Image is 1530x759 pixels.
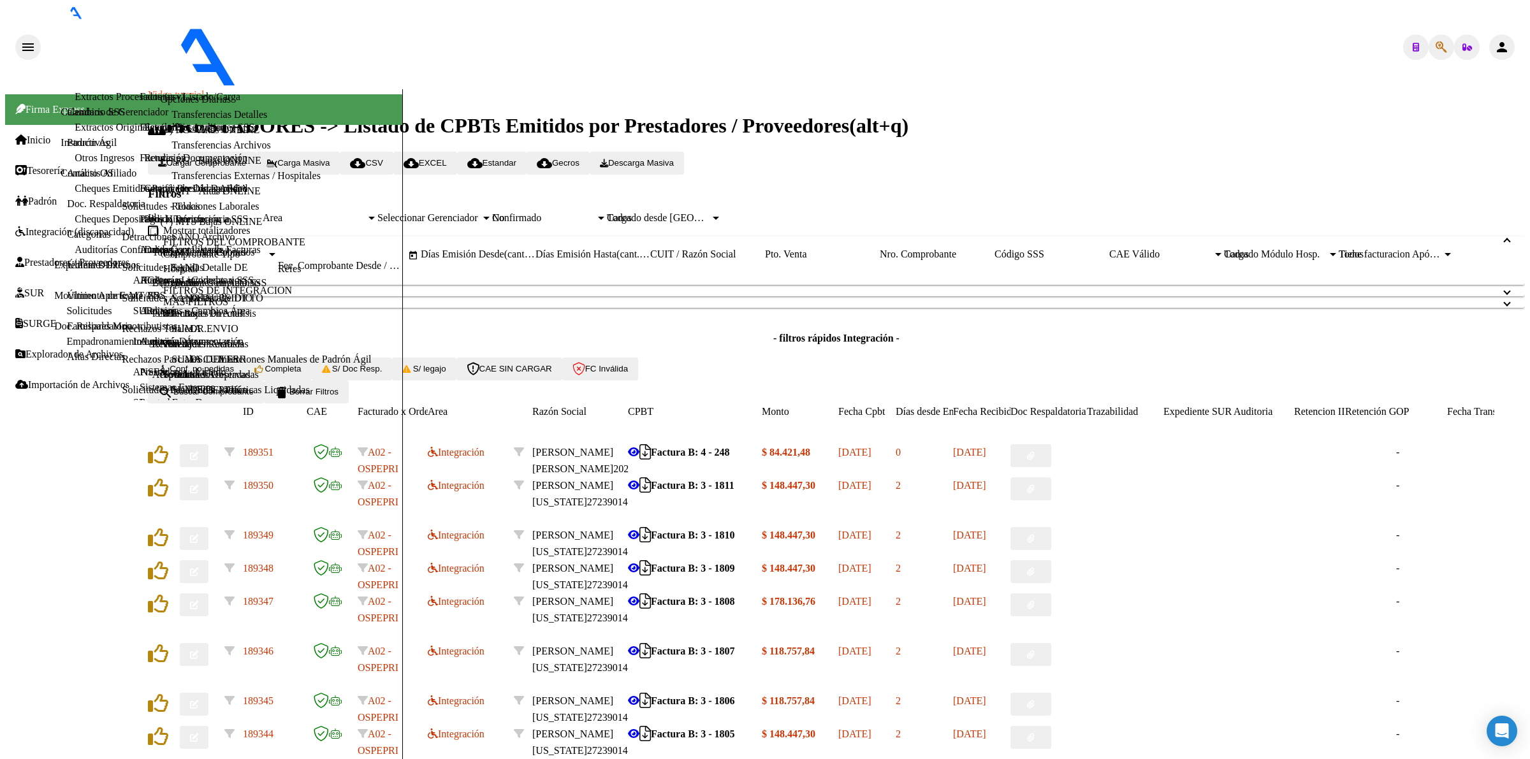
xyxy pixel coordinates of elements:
[133,275,161,286] a: ARCA
[532,527,628,560] div: 27239014114
[67,168,136,178] a: Análisis Afiliado
[532,596,613,623] span: [PERSON_NAME][US_STATE]
[532,646,613,673] span: [PERSON_NAME][US_STATE]
[428,447,484,458] span: Integración
[467,364,552,373] span: CAE SIN CARGAR
[953,447,986,458] span: [DATE]
[133,305,153,316] a: SUR
[467,158,516,168] span: Estandar
[896,406,977,417] span: Días desde Emisión
[428,480,484,491] span: Integración
[66,305,112,316] a: Solicitudes
[15,134,50,146] a: Inicio
[639,485,651,486] i: Descargar documento
[953,695,986,706] span: [DATE]
[953,406,1017,417] span: Fecha Recibido
[762,403,838,420] datatable-header-cell: Monto
[532,643,628,676] div: 27239014114
[532,728,613,756] span: [PERSON_NAME][US_STATE]
[537,158,579,168] span: Gecros
[1087,406,1138,417] span: Trazabilidad
[54,290,165,301] a: Movimiento de Expte. SSS
[358,406,449,417] span: Facturado x Orden De
[896,480,901,491] span: 2
[15,165,64,177] a: Tesorería
[133,366,166,377] a: ANSES
[492,212,505,223] span: No
[651,563,735,574] strong: Factura B: 3 - 1809
[532,726,628,759] div: 27239014114
[148,248,1525,285] div: FILTROS DEL COMPROBANTE
[148,114,849,137] span: PRESTADORES -> Listado de CPBTs Emitidos por Prestadores / Proveedores
[456,358,562,380] button: CAE SIN CARGAR
[572,364,628,373] span: FC Inválida
[651,530,735,540] strong: Factura B: 3 - 1810
[15,257,129,268] a: Prestadores / Proveedores
[1396,646,1399,656] span: -
[651,695,735,706] strong: Factura B: 3 - 1806
[651,447,730,458] strong: Factura B: 4 - 248
[1447,406,1521,417] span: Fecha Transferido
[140,91,240,102] a: Facturas - Listado/Carga
[651,480,734,491] strong: Factura B: 3 - 1811
[457,152,527,175] button: Estandar
[1447,403,1517,420] datatable-header-cell: Fecha Transferido
[953,530,986,540] span: [DATE]
[122,262,204,273] a: Solicitudes Pagadas
[402,364,446,373] span: S/ legajo
[762,530,815,540] strong: $ 148.447,30
[148,296,1525,308] mat-expansion-panel-header: MAS FILTROS
[67,198,145,209] a: Doc. Respaldatoria
[838,403,896,420] datatable-header-cell: Fecha Cpbt
[67,137,117,148] a: Padrón Ágil
[651,728,735,739] strong: Factura B: 3 - 1805
[562,358,638,380] button: FC Inválida
[148,285,1525,296] mat-expansion-panel-header: FILTROS DE INTEGRACION
[532,480,613,507] span: [PERSON_NAME][US_STATE]
[838,530,871,540] span: [DATE]
[762,728,815,739] strong: $ 148.447,30
[896,728,901,739] span: 2
[532,695,613,723] span: [PERSON_NAME][US_STATE]
[896,447,901,458] span: 0
[225,384,310,396] a: Prácticas Liquidadas
[161,216,263,228] a: (+) MT - Bajas ONLINE
[1234,403,1294,420] datatable-header-cell: Auditoria
[161,124,260,136] a: (+) RG - Altas ONLINE
[161,277,267,289] a: (+) Padrón Completo SSS
[532,403,628,420] datatable-header-cell: Razón Social
[639,651,651,651] i: Descargar documento
[20,40,36,55] mat-icon: menu
[639,601,651,602] i: Descargar documento
[1396,406,1409,417] span: OP
[1345,406,1432,417] span: Retención Ganancias
[762,596,815,607] strong: $ 178.136,76
[122,323,193,335] a: Rechazos Totales
[953,563,986,574] span: [DATE]
[15,196,57,207] a: Padrón
[161,155,261,166] a: (+) RG - Bajas ONLINE
[607,212,632,223] span: Todos
[1109,249,1213,260] span: CAE Válido
[532,406,586,417] span: Razón Social
[404,158,447,168] span: EXCEL
[404,155,419,171] mat-icon: cloud_download
[838,406,885,417] span: Fecha Cpbt
[953,728,986,739] span: [DATE]
[1396,403,1447,420] datatable-header-cell: OP
[54,259,140,270] a: Expedientes Internos
[133,336,180,347] a: Integración
[628,403,762,420] datatable-header-cell: CPBT
[15,379,129,391] span: Importación de Archivos
[15,226,134,238] span: Integración (discapacidad)
[428,406,448,417] span: Area
[1087,403,1163,420] datatable-header-cell: Trazabilidad
[1396,728,1399,739] span: -
[1494,40,1510,55] mat-icon: person
[15,318,56,329] span: SURGE
[163,236,1494,248] mat-panel-title: FILTROS DEL COMPROBANTE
